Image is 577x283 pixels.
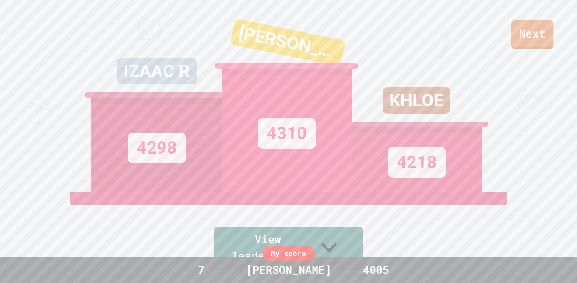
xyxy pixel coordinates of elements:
[230,18,346,66] div: [PERSON_NAME]
[237,262,340,278] div: [PERSON_NAME]
[117,58,197,84] div: IZAAC R
[214,227,363,270] a: View leaderboard
[128,133,186,163] div: 4298
[511,20,554,49] a: Next
[258,118,316,149] div: 4310
[168,262,234,278] div: 7
[262,246,315,261] div: My score
[388,147,446,178] div: 4218
[343,262,409,278] div: 4005
[383,87,450,114] div: KHLOE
